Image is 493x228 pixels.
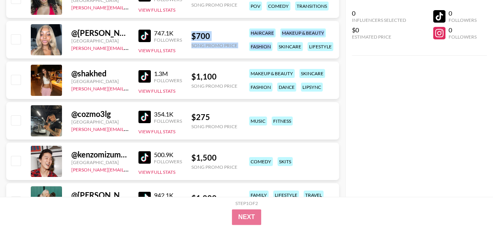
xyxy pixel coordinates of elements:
[71,165,224,173] a: [PERSON_NAME][EMAIL_ADDRESS][PERSON_NAME][DOMAIN_NAME]
[138,88,175,94] button: View Full Stats
[138,48,175,53] button: View Full Stats
[449,26,477,34] div: 0
[191,31,237,41] div: $ 700
[191,164,237,170] div: Song Promo Price
[295,2,329,11] div: transitions
[191,124,237,129] div: Song Promo Price
[71,109,129,119] div: @ cozmo3lg
[71,119,129,125] div: [GEOGRAPHIC_DATA]
[191,2,237,8] div: Song Promo Price
[454,189,484,219] iframe: Drift Widget Chat Controller
[138,129,175,134] button: View Full Stats
[138,30,151,42] img: TikTok
[71,3,187,11] a: [PERSON_NAME][EMAIL_ADDRESS][DOMAIN_NAME]
[301,83,323,92] div: lipsync
[352,26,406,34] div: $0
[352,9,406,17] div: 0
[191,153,237,163] div: $ 1,500
[154,29,182,37] div: 747.1K
[449,17,477,23] div: Followers
[249,83,272,92] div: fashion
[138,192,151,204] img: TikTok
[71,69,129,78] div: @ shakhed
[304,191,323,200] div: travel
[71,159,129,165] div: [GEOGRAPHIC_DATA]
[232,209,261,225] button: Next
[249,42,272,51] div: fashion
[71,38,129,44] div: [GEOGRAPHIC_DATA]
[191,42,237,48] div: Song Promo Price
[352,34,406,40] div: Estimated Price
[191,72,237,81] div: $ 1,100
[277,83,296,92] div: dance
[154,78,182,83] div: Followers
[138,111,151,123] img: TikTok
[71,190,129,200] div: @ [PERSON_NAME].[PERSON_NAME].bell
[71,125,187,132] a: [PERSON_NAME][EMAIL_ADDRESS][DOMAIN_NAME]
[249,69,295,78] div: makeup & beauty
[272,117,293,125] div: fitness
[71,84,187,92] a: [PERSON_NAME][EMAIL_ADDRESS][DOMAIN_NAME]
[154,159,182,164] div: Followers
[449,9,477,17] div: 0
[71,150,129,159] div: @ kenzomizumoto
[138,70,151,83] img: TikTok
[138,7,175,13] button: View Full Stats
[249,117,267,125] div: music
[154,70,182,78] div: 1.3M
[71,78,129,84] div: [GEOGRAPHIC_DATA]
[249,28,276,37] div: haircare
[299,69,325,78] div: skincare
[154,110,182,118] div: 354.1K
[154,118,182,124] div: Followers
[71,28,129,38] div: @ [PERSON_NAME].tiara1
[307,42,333,51] div: lifestyle
[154,191,182,199] div: 942.1K
[138,151,151,164] img: TikTok
[267,2,290,11] div: comedy
[249,191,269,200] div: family
[191,112,237,122] div: $ 275
[191,83,237,89] div: Song Promo Price
[249,2,262,11] div: pov
[352,17,406,23] div: Influencers Selected
[154,37,182,43] div: Followers
[249,157,273,166] div: comedy
[449,34,477,40] div: Followers
[138,169,175,175] button: View Full Stats
[277,157,293,166] div: skits
[235,200,258,206] div: Step 1 of 2
[280,28,326,37] div: makeup & beauty
[191,193,237,203] div: $ 1,000
[154,151,182,159] div: 500.9K
[273,191,299,200] div: lifestyle
[277,42,303,51] div: skincare
[71,44,187,51] a: [PERSON_NAME][EMAIL_ADDRESS][DOMAIN_NAME]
